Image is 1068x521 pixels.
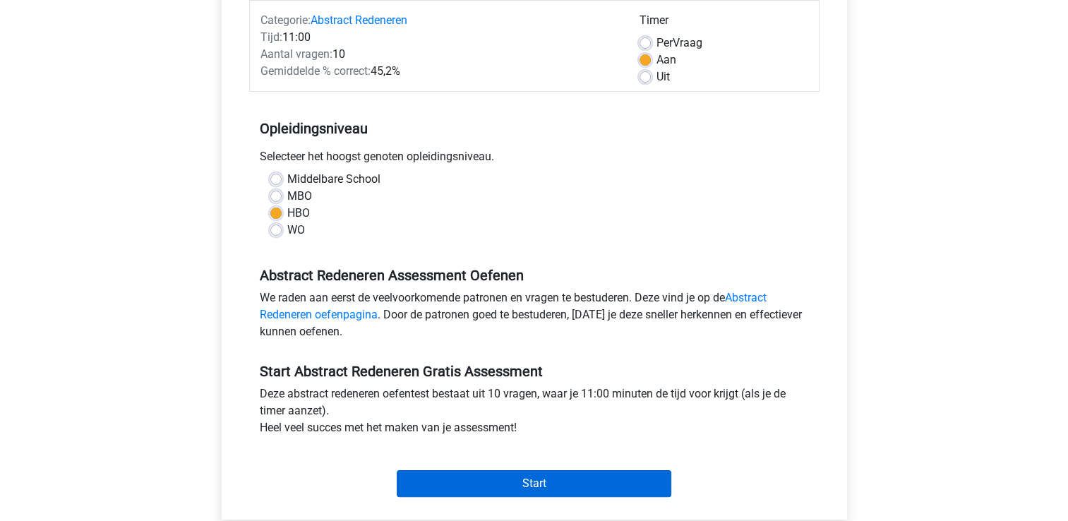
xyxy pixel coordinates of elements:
[260,13,311,27] span: Categorie:
[656,52,676,68] label: Aan
[640,12,808,35] div: Timer
[311,13,407,27] a: Abstract Redeneren
[287,188,312,205] label: MBO
[249,148,820,171] div: Selecteer het hoogst genoten opleidingsniveau.
[656,36,673,49] span: Per
[250,46,629,63] div: 10
[249,289,820,346] div: We raden aan eerst de veelvoorkomende patronen en vragen te bestuderen. Deze vind je op de . Door...
[250,29,629,46] div: 11:00
[260,64,371,78] span: Gemiddelde % correct:
[397,470,671,497] input: Start
[249,385,820,442] div: Deze abstract redeneren oefentest bestaat uit 10 vragen, waar je 11:00 minuten de tijd voor krijg...
[656,68,670,85] label: Uit
[656,35,702,52] label: Vraag
[260,363,809,380] h5: Start Abstract Redeneren Gratis Assessment
[260,267,809,284] h5: Abstract Redeneren Assessment Oefenen
[287,222,305,239] label: WO
[287,171,380,188] label: Middelbare School
[287,205,310,222] label: HBO
[260,30,282,44] span: Tijd:
[260,114,809,143] h5: Opleidingsniveau
[250,63,629,80] div: 45,2%
[260,47,332,61] span: Aantal vragen:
